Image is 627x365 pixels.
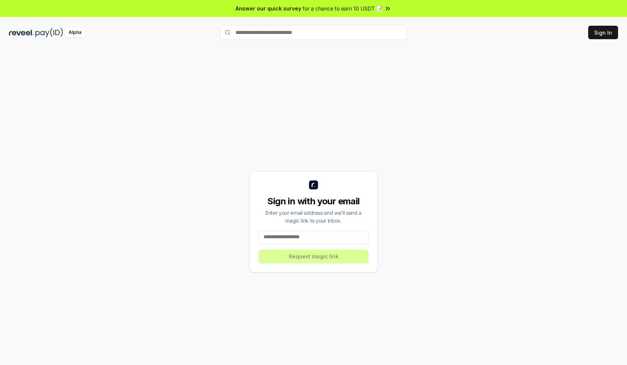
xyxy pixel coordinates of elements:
[303,4,383,12] span: for a chance to earn 10 USDT 📝
[35,28,63,37] img: pay_id
[588,26,618,39] button: Sign In
[65,28,85,37] div: Alpha
[309,180,318,189] img: logo_small
[235,4,301,12] span: Answer our quick survey
[9,28,34,37] img: reveel_dark
[259,209,368,224] div: Enter your email address and we’ll send a magic link to your inbox.
[259,195,368,207] div: Sign in with your email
